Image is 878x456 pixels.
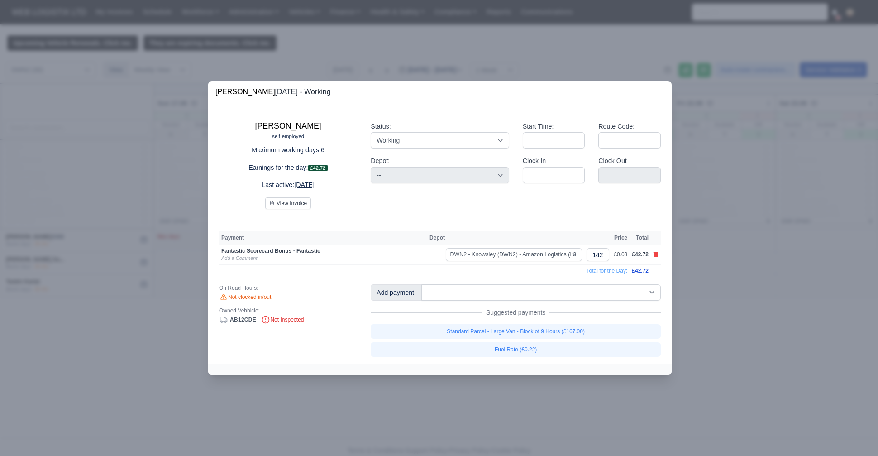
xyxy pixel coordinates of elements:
button: View Invoice [265,197,311,209]
span: £42.72 [308,165,328,172]
u: [DATE] [294,181,315,188]
div: Fantastic Scorecard Bonus - Fantastic [221,247,425,254]
a: Standard Parcel - Large Van - Block of 9 Hours (£167.00) [371,324,661,339]
label: Depot: [371,156,390,166]
iframe: Chat Widget [716,351,878,456]
label: Route Code: [598,121,635,132]
label: Clock In [523,156,546,166]
span: Suggested payments [482,308,549,317]
a: AB12CDE [219,317,256,323]
th: Price [611,231,630,245]
label: Clock Out [598,156,627,166]
span: Total for the Day: [587,268,628,274]
th: Total [630,231,651,245]
p: Earnings for the day: [219,163,357,173]
a: Add a Comment [221,255,257,261]
span: £42.72 [632,268,649,274]
p: Maximum working days: [219,145,357,155]
th: Payment [219,231,427,245]
div: Owned Vehhicle: [219,307,357,314]
span: Not Inspected [261,317,304,323]
small: self-employed [272,134,304,139]
p: Last active: [219,180,357,190]
div: Not clocked in/out [219,293,357,302]
th: Depot [427,231,584,245]
div: [DATE] - Working [215,86,331,97]
a: [PERSON_NAME] [255,121,321,130]
div: Add payment: [371,284,421,301]
div: On Road Hours: [219,284,357,292]
a: [PERSON_NAME] [215,88,275,96]
label: Start Time: [523,121,554,132]
label: Status: [371,121,391,132]
u: 6 [321,146,324,154]
td: £0.03 [611,245,630,265]
a: Fuel Rate (£0.22) [371,342,661,357]
span: £42.72 [632,251,649,258]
